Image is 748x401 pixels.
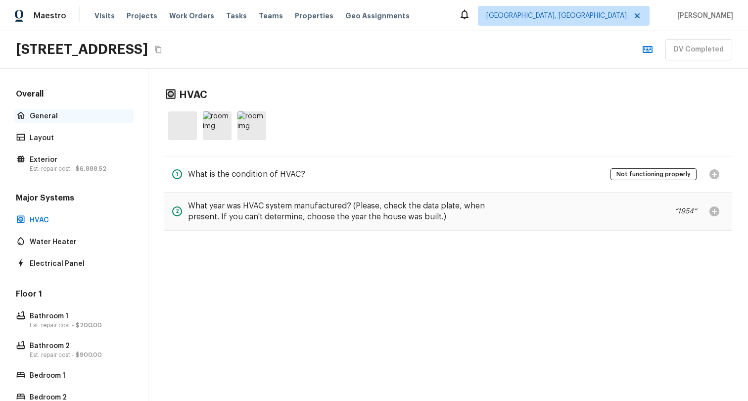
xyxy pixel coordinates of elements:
[16,41,148,58] h2: [STREET_ADDRESS]
[76,166,106,172] span: $6,888.52
[152,43,165,56] button: Copy Address
[172,206,182,216] div: 2
[188,169,305,180] h5: What is the condition of HVAC?
[30,321,128,329] p: Est. repair cost -
[30,311,128,321] p: Bathroom 1
[613,169,694,179] span: Not functioning properly
[30,155,128,165] p: Exterior
[76,352,102,358] span: $900.00
[30,133,128,143] p: Layout
[30,351,128,359] p: Est. repair cost -
[30,237,128,247] p: Water Heater
[34,11,66,21] span: Maestro
[295,11,333,21] span: Properties
[30,215,128,225] p: HVAC
[14,89,134,101] h5: Overall
[179,89,207,101] h4: HVAC
[30,165,128,173] p: Est. repair cost -
[30,111,128,121] p: General
[30,259,128,269] p: Electrical Panel
[675,206,697,216] p: “ 1954 “
[76,322,102,328] span: $200.00
[237,111,266,140] img: room img
[30,341,128,351] p: Bathroom 2
[188,200,504,222] h5: What year was HVAC system manufactured? (Please, check the data plate, when present. If you can't...
[172,169,182,179] div: 1
[259,11,283,21] span: Teams
[486,11,627,21] span: [GEOGRAPHIC_DATA], [GEOGRAPHIC_DATA]
[226,12,247,19] span: Tasks
[30,371,128,381] p: Bedroom 1
[673,11,733,21] span: [PERSON_NAME]
[94,11,115,21] span: Visits
[14,193,134,205] h5: Major Systems
[345,11,410,21] span: Geo Assignments
[203,111,232,140] img: room img
[169,11,214,21] span: Work Orders
[14,289,134,301] h5: Floor 1
[127,11,157,21] span: Projects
